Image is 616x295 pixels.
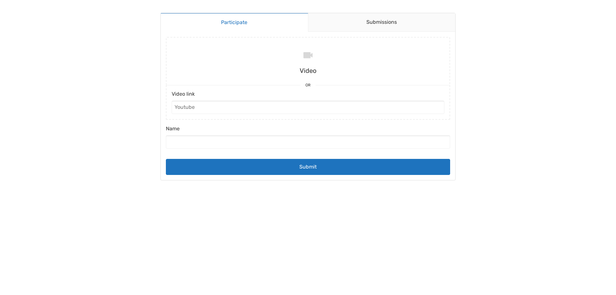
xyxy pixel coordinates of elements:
[166,125,450,135] label: Name
[172,100,444,114] input: Youtube
[172,90,444,100] label: Video link
[308,13,456,32] a: Submissions
[166,159,450,175] button: Submit
[161,13,308,32] a: Participate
